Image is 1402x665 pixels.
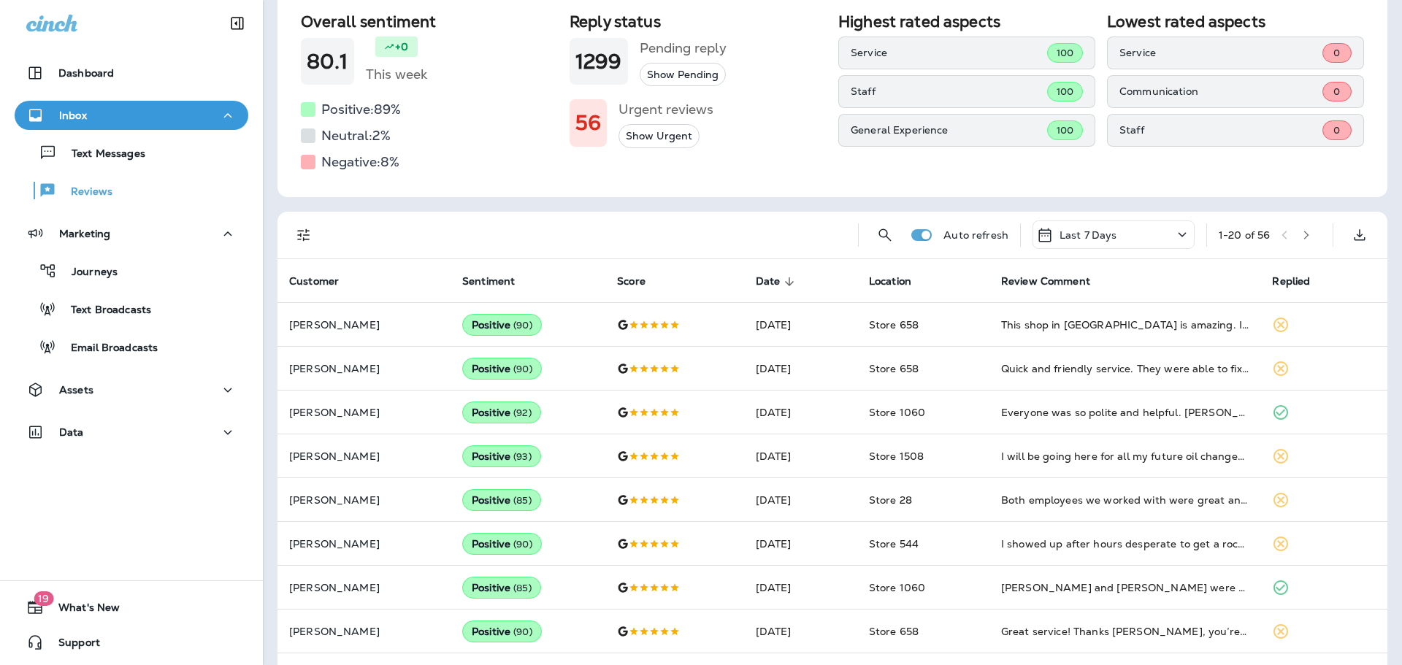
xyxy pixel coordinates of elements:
[1060,229,1117,241] p: Last 7 Days
[513,626,532,638] span: ( 90 )
[15,175,248,206] button: Reviews
[575,111,601,135] h1: 56
[1333,47,1340,59] span: 0
[462,445,541,467] div: Positive
[462,275,534,288] span: Sentiment
[869,450,924,463] span: Store 1508
[1001,361,1249,376] div: Quick and friendly service. They were able to fix rock chips in my windshield. Highly recommend!!
[289,494,439,506] p: [PERSON_NAME]
[1001,449,1249,464] div: I will be going here for all my future oil changes! Faith and Kenneth are amazing! I drive 80 mil...
[56,342,158,355] p: Email Broadcasts
[575,50,622,74] h1: 1299
[1119,85,1322,97] p: Communication
[15,418,248,447] button: Data
[1001,275,1090,288] span: Review Comment
[462,533,542,555] div: Positive
[1001,580,1249,595] div: Joseph and Nate dibello were super kind and helped me get taken care of. Walked me through a few ...
[851,85,1047,97] p: Staff
[869,362,919,375] span: Store 658
[513,450,532,463] span: ( 93 )
[744,566,857,610] td: [DATE]
[1219,229,1270,241] div: 1 - 20 of 56
[289,626,439,637] p: [PERSON_NAME]
[513,582,532,594] span: ( 85 )
[744,610,857,653] td: [DATE]
[744,478,857,522] td: [DATE]
[15,331,248,362] button: Email Broadcasts
[1001,493,1249,507] div: Both employees we worked with were great and make our experience easy and enjoyable
[289,363,439,374] p: [PERSON_NAME]
[15,593,248,622] button: 19What's New
[744,522,857,566] td: [DATE]
[462,275,515,288] span: Sentiment
[301,12,558,31] h2: Overall sentiment
[869,537,919,550] span: Store 544
[1001,624,1249,639] div: Great service! Thanks Rosson, you’re a great help!
[462,620,542,642] div: Positive
[58,67,114,79] p: Dashboard
[57,266,118,280] p: Journeys
[617,275,664,288] span: Score
[1057,47,1073,59] span: 100
[1001,318,1249,332] div: This shop in rexburg is amazing. I have been to other shops and have been treated terribly, been ...
[869,581,925,594] span: Store 1060
[289,319,439,331] p: [PERSON_NAME]
[869,493,912,507] span: Store 28
[15,628,248,657] button: Support
[307,50,348,74] h1: 80.1
[462,489,541,511] div: Positive
[56,185,112,199] p: Reviews
[462,314,542,336] div: Positive
[640,36,727,60] h5: Pending reply
[1119,124,1322,136] p: Staff
[289,582,439,593] p: [PERSON_NAME]
[1057,85,1073,98] span: 100
[640,63,726,87] button: Show Pending
[744,303,857,347] td: [DATE]
[1333,85,1340,98] span: 0
[15,293,248,324] button: Text Broadcasts
[570,12,827,31] h2: Reply status
[289,407,439,418] p: [PERSON_NAME]
[618,98,713,121] h5: Urgent reviews
[513,538,532,550] span: ( 90 )
[1333,124,1340,137] span: 0
[462,577,541,599] div: Positive
[59,109,87,121] p: Inbox
[1001,405,1249,420] div: Everyone was so polite and helpful. Nick and Nate went out of their way to make sure I was comfor...
[57,147,145,161] p: Text Messages
[617,275,646,288] span: Score
[869,275,930,288] span: Location
[513,494,532,507] span: ( 85 )
[289,275,358,288] span: Customer
[44,637,100,654] span: Support
[851,124,1047,136] p: General Experience
[321,124,391,147] h5: Neutral: 2 %
[462,358,542,380] div: Positive
[1001,275,1109,288] span: Review Comment
[513,407,532,419] span: ( 92 )
[289,538,439,550] p: [PERSON_NAME]
[289,275,339,288] span: Customer
[513,319,532,331] span: ( 90 )
[321,98,401,121] h5: Positive: 89 %
[1119,47,1322,58] p: Service
[217,9,258,38] button: Collapse Sidebar
[943,229,1008,241] p: Auto refresh
[618,124,700,148] button: Show Urgent
[1272,275,1329,288] span: Replied
[513,363,532,375] span: ( 90 )
[56,304,151,318] p: Text Broadcasts
[851,47,1047,58] p: Service
[870,220,900,250] button: Search Reviews
[1345,220,1374,250] button: Export as CSV
[34,591,53,606] span: 19
[15,375,248,404] button: Assets
[869,318,919,331] span: Store 658
[744,347,857,391] td: [DATE]
[869,625,919,638] span: Store 658
[395,39,408,54] p: +0
[1057,124,1073,137] span: 100
[1001,537,1249,551] div: I showed up after hours desperate to get a rock chip filled and Zach was kind enough to fill it f...
[366,63,427,86] h5: This week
